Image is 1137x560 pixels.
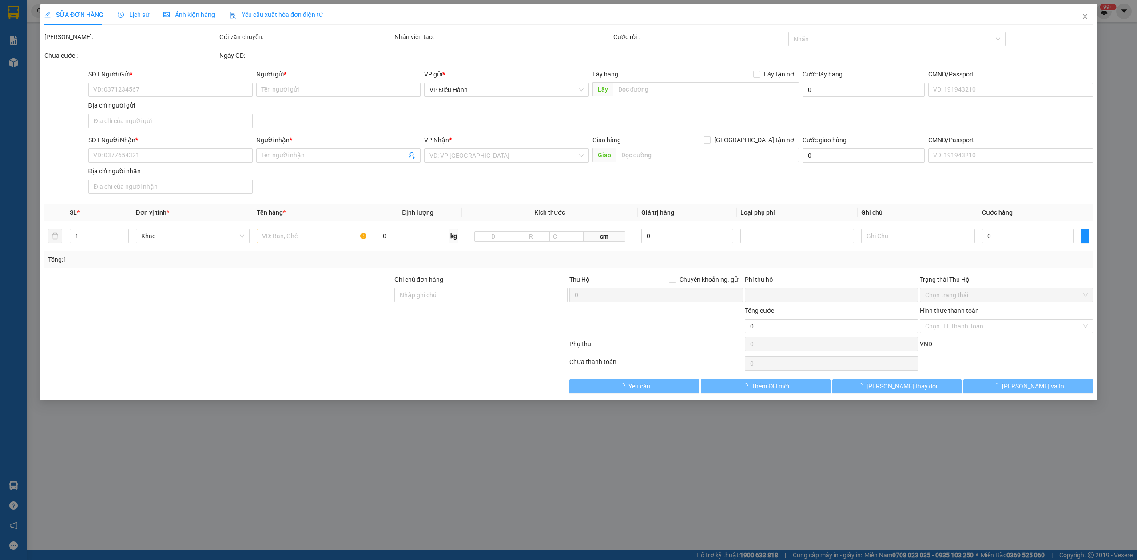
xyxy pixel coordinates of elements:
span: Giao [592,148,616,162]
span: Giá trị hàng [641,209,674,216]
span: Cước hàng [982,209,1012,216]
span: Khác [141,229,244,243]
input: Cước lấy hàng [802,83,925,97]
span: Thu Hộ [569,276,590,283]
span: VP Nhận [424,136,449,144]
div: Nhân viên tạo: [394,32,612,42]
span: [PERSON_NAME] và In [1002,381,1064,391]
span: SL [70,209,77,216]
span: Yêu cầu [628,381,650,391]
span: loading [742,383,751,389]
div: Địa chỉ người gửi [88,100,252,110]
button: [PERSON_NAME] và In [963,379,1093,393]
span: Chọn trạng thái [925,288,1087,302]
span: edit [44,12,51,18]
span: Giao hàng [592,136,620,144]
span: Tên hàng [256,209,285,216]
span: Lấy tận nơi [760,69,799,79]
span: Kích thước [534,209,565,216]
span: loading [992,383,1002,389]
span: Chuyển khoản ng. gửi [676,275,743,284]
input: VD: Bàn, Ghế [256,229,370,243]
th: Loại phụ phí [736,204,857,221]
span: plus [1081,232,1089,240]
span: kg [449,229,458,243]
span: SỬA ĐƠN HÀNG [44,11,103,18]
span: Tổng cước [744,307,774,314]
div: VP gửi [424,69,588,79]
span: [GEOGRAPHIC_DATA] tận nơi [710,135,799,145]
label: Cước giao hàng [802,136,846,144]
div: CMND/Passport [928,69,1093,79]
div: [PERSON_NAME]: [44,32,218,42]
span: clock-circle [118,12,124,18]
span: Ảnh kiện hàng [163,11,215,18]
span: cm [583,231,625,242]
div: Chưa cước : [44,51,218,60]
div: SĐT Người Gửi [88,69,252,79]
span: loading [856,383,866,389]
button: Yêu cầu [569,379,699,393]
img: icon [229,12,236,19]
button: Close [1072,4,1097,29]
input: C [549,231,583,242]
div: Phí thu hộ [744,275,918,288]
label: Ghi chú đơn hàng [394,276,443,283]
input: Ghi Chú [861,229,974,243]
div: Địa chỉ người nhận [88,166,252,176]
div: Tổng: 1 [48,255,438,264]
div: CMND/Passport [928,135,1093,145]
div: Cước rồi : [613,32,787,42]
span: user-add [408,152,415,159]
input: Địa chỉ của người gửi [88,114,252,128]
span: picture [163,12,170,18]
span: VND [919,340,932,348]
button: [PERSON_NAME] thay đổi [832,379,962,393]
div: Chưa thanh toán [568,357,743,372]
div: Ngày GD: [219,51,393,60]
div: Trạng thái Thu Hộ [919,275,1093,284]
input: Cước giao hàng [802,148,925,163]
span: Lịch sử [118,11,149,18]
span: VP Điều Hành [429,83,583,96]
span: Thêm ĐH mới [751,381,789,391]
input: Địa chỉ của người nhận [88,180,252,194]
div: SĐT Người Nhận [88,135,252,145]
input: Dọc đường [612,82,799,96]
span: loading [618,383,628,389]
button: plus [1081,229,1089,243]
label: Cước lấy hàng [802,71,842,78]
th: Ghi chú [857,204,978,221]
span: Định lượng [402,209,433,216]
span: Đơn vị tính [135,209,169,216]
span: [PERSON_NAME] thay đổi [866,381,937,391]
input: R [512,231,549,242]
div: Người gửi [256,69,421,79]
div: Gói vận chuyển: [219,32,393,42]
button: Thêm ĐH mới [701,379,831,393]
span: Lấy hàng [592,71,618,78]
span: Lấy [592,82,612,96]
input: D [474,231,512,242]
input: Ghi chú đơn hàng [394,288,568,302]
button: delete [48,229,62,243]
div: Phụ thu [568,339,743,355]
input: Dọc đường [616,148,799,162]
span: close [1081,13,1088,20]
label: Hình thức thanh toán [919,307,978,314]
div: Người nhận [256,135,421,145]
span: Yêu cầu xuất hóa đơn điện tử [229,11,323,18]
